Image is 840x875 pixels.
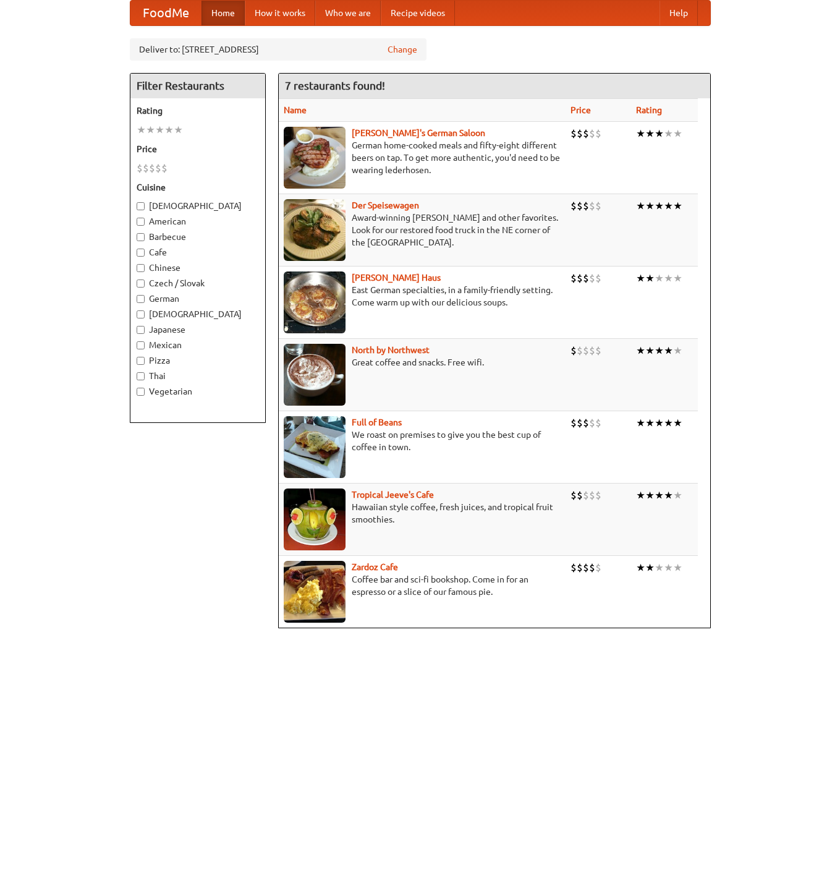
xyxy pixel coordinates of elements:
p: We roast on premises to give you the best cup of coffee in town. [284,429,561,453]
img: jeeves.jpg [284,489,346,550]
input: Cafe [137,249,145,257]
li: ★ [636,561,645,574]
li: $ [571,416,577,430]
li: $ [155,161,161,175]
label: Barbecue [137,231,259,243]
li: $ [589,489,595,502]
a: Price [571,105,591,115]
li: $ [589,127,595,140]
input: Mexican [137,341,145,349]
h5: Price [137,143,259,155]
a: Change [388,43,417,56]
input: [DEMOGRAPHIC_DATA] [137,202,145,210]
li: ★ [673,344,682,357]
a: How it works [245,1,315,25]
li: ★ [636,416,645,430]
h5: Rating [137,105,259,117]
li: ★ [645,127,655,140]
ng-pluralize: 7 restaurants found! [285,80,385,92]
b: Der Speisewagen [352,200,419,210]
a: FoodMe [130,1,202,25]
label: American [137,215,259,228]
li: ★ [664,199,673,213]
li: ★ [636,271,645,285]
a: North by Northwest [352,345,430,355]
input: Barbecue [137,233,145,241]
a: Home [202,1,245,25]
a: Tropical Jeeve's Cafe [352,490,434,500]
input: Czech / Slovak [137,280,145,288]
li: ★ [174,123,183,137]
input: Chinese [137,264,145,272]
label: [DEMOGRAPHIC_DATA] [137,308,259,320]
li: ★ [164,123,174,137]
input: German [137,295,145,303]
li: ★ [655,489,664,502]
li: $ [571,561,577,574]
b: [PERSON_NAME] Haus [352,273,441,283]
img: beans.jpg [284,416,346,478]
label: Czech / Slovak [137,277,259,289]
li: $ [589,344,595,357]
li: ★ [664,561,673,574]
li: ★ [636,344,645,357]
li: $ [595,344,601,357]
li: $ [577,199,583,213]
li: $ [137,161,143,175]
a: Name [284,105,307,115]
label: Thai [137,370,259,382]
img: zardoz.jpg [284,561,346,623]
p: Hawaiian style coffee, fresh juices, and tropical fruit smoothies. [284,501,561,526]
li: $ [571,344,577,357]
div: Deliver to: [STREET_ADDRESS] [130,38,426,61]
li: ★ [664,271,673,285]
li: ★ [636,199,645,213]
a: Help [660,1,698,25]
a: Zardoz Cafe [352,562,398,572]
li: $ [161,161,168,175]
input: Thai [137,372,145,380]
label: Mexican [137,339,259,351]
p: German home-cooked meals and fifty-eight different beers on tap. To get more authentic, you'd nee... [284,139,561,176]
img: kohlhaus.jpg [284,271,346,333]
li: ★ [645,344,655,357]
li: ★ [155,123,164,137]
li: ★ [673,561,682,574]
li: $ [149,161,155,175]
p: East German specialties, in a family-friendly setting. Come warm up with our delicious soups. [284,284,561,309]
img: north.jpg [284,344,346,406]
p: Great coffee and snacks. Free wifi. [284,356,561,369]
li: $ [571,199,577,213]
li: $ [583,489,589,502]
img: esthers.jpg [284,127,346,189]
li: $ [577,127,583,140]
li: ★ [655,561,664,574]
li: $ [577,416,583,430]
li: ★ [655,271,664,285]
li: ★ [655,416,664,430]
li: $ [589,271,595,285]
input: American [137,218,145,226]
li: $ [589,416,595,430]
li: $ [589,199,595,213]
li: ★ [664,344,673,357]
input: [DEMOGRAPHIC_DATA] [137,310,145,318]
h4: Filter Restaurants [130,74,265,98]
li: $ [595,489,601,502]
li: ★ [636,127,645,140]
li: ★ [673,416,682,430]
li: ★ [664,127,673,140]
li: ★ [664,416,673,430]
p: Coffee bar and sci-fi bookshop. Come in for an espresso or a slice of our famous pie. [284,573,561,598]
li: $ [595,199,601,213]
li: ★ [636,489,645,502]
li: $ [577,561,583,574]
input: Vegetarian [137,388,145,396]
li: ★ [673,271,682,285]
a: Full of Beans [352,417,402,427]
li: $ [595,127,601,140]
